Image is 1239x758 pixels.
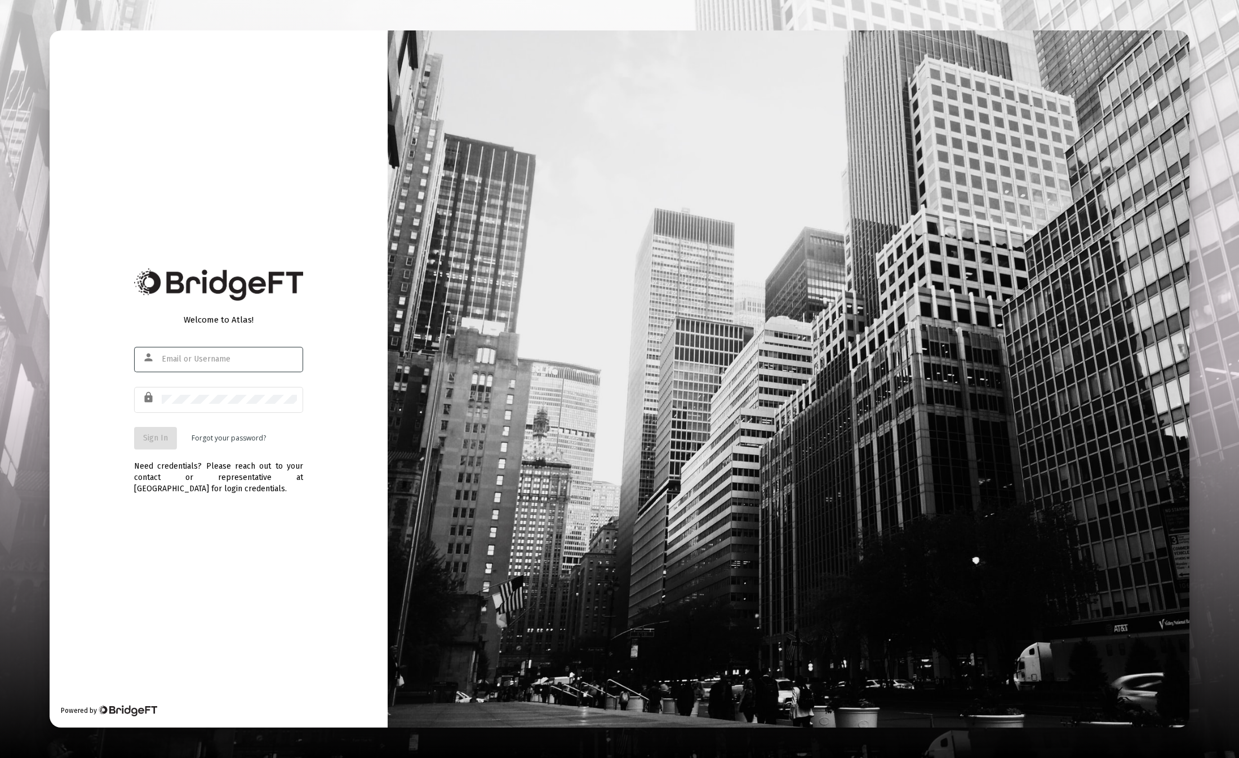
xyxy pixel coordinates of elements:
[143,433,168,443] span: Sign In
[143,351,156,364] mat-icon: person
[134,314,303,325] div: Welcome to Atlas!
[98,705,157,716] img: Bridge Financial Technology Logo
[134,268,303,301] img: Bridge Financial Technology Logo
[134,449,303,495] div: Need credentials? Please reach out to your contact or representative at [GEOGRAPHIC_DATA] for log...
[162,355,297,364] input: Email or Username
[192,433,266,444] a: Forgot your password?
[134,427,177,449] button: Sign In
[61,705,157,716] div: Powered by
[143,391,156,404] mat-icon: lock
